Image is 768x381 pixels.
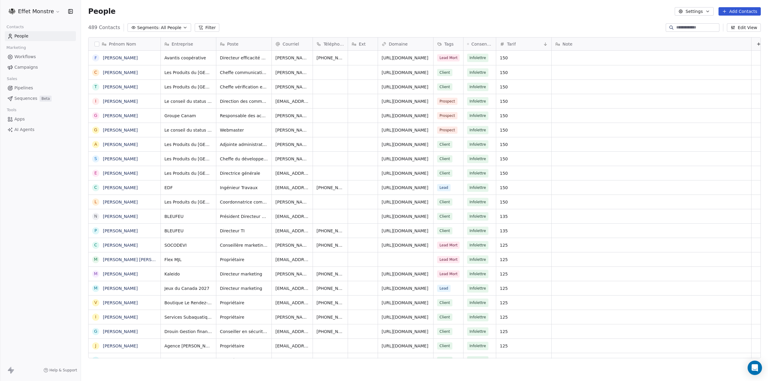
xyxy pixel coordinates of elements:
span: Infolettre [469,199,486,205]
span: Infolettre [469,70,486,76]
a: [PERSON_NAME] [103,185,138,190]
div: L [94,199,97,205]
span: Consentement marketing [471,41,492,47]
span: Infolettre [469,113,486,119]
span: 150 [500,55,548,61]
a: AI Agents [5,125,76,135]
div: Poste [216,37,271,50]
span: Infolettre [469,228,486,234]
span: Boutique Le Rendez-Vous / La Cuisinerie [164,300,212,306]
span: Note [562,41,572,47]
div: Domaine [378,37,433,50]
span: Les Produits du [GEOGRAPHIC_DATA] [164,199,212,205]
a: [PERSON_NAME] [103,55,138,60]
span: Client [437,328,452,335]
span: Téléphone [323,41,344,47]
span: Prénom Nom [109,41,136,47]
span: [EMAIL_ADDRESS][DOMAIN_NAME] [275,170,309,176]
span: [EMAIL_ADDRESS][DOMAIN_NAME] [275,228,309,234]
a: [PERSON_NAME] [103,286,138,291]
a: [URL][DOMAIN_NAME] [382,113,428,118]
span: Marketing [4,43,28,52]
span: Ext [359,41,366,47]
span: Infolettre [469,285,486,291]
span: [PHONE_NUMBER] [316,271,344,277]
span: Drouin Gestion financière [164,329,212,335]
span: [PHONE_NUMBER] [316,300,344,306]
div: Téléphone [313,37,348,50]
span: Propriétaire [220,300,268,306]
a: [PERSON_NAME] [103,214,138,219]
div: Note [552,37,751,50]
button: Effet Monstre [7,6,61,16]
span: Les Produits du [GEOGRAPHIC_DATA] [164,84,212,90]
div: Ext [348,37,378,50]
span: [PERSON_NAME][EMAIL_ADDRESS][DOMAIN_NAME] [275,156,309,162]
a: People [5,31,76,41]
span: Sales [4,74,20,83]
span: Infolettre [469,314,486,320]
div: J [95,343,96,349]
span: Flex MJL [164,257,212,263]
span: [EMAIL_ADDRESS][DOMAIN_NAME] [275,257,309,263]
span: 150 [500,127,548,133]
span: Ingénieur Travaux [220,185,268,191]
a: [URL][DOMAIN_NAME] [382,272,428,276]
div: G [94,328,97,335]
span: Infolettre [469,300,486,306]
span: Beta [40,96,52,102]
a: [URL][DOMAIN_NAME] [382,55,428,60]
span: 125 [500,242,548,248]
span: [PERSON_NAME][EMAIL_ADDRESS][PERSON_NAME][DOMAIN_NAME] [275,113,309,119]
span: Propriétaire [220,314,268,320]
span: Kaleido [164,271,212,277]
span: BLEUFEU [164,213,212,219]
div: A [94,141,97,147]
span: Lead Mort [437,54,460,61]
span: Client [437,83,452,91]
span: 150 [500,113,548,119]
span: 125 [500,343,548,349]
a: [PERSON_NAME] [103,272,138,276]
div: Tags [433,37,463,50]
div: Consentement marketing [463,37,496,50]
span: EDF [164,185,212,191]
span: Directeur marketing [220,271,268,277]
span: Campaigns [14,64,38,70]
span: 489 Contacts [88,24,120,31]
span: Client [437,314,452,321]
a: [URL][DOMAIN_NAME] [382,185,428,190]
span: Directeur TI [220,228,268,234]
span: 150 [500,199,548,205]
a: [PERSON_NAME] [103,142,138,147]
span: Infolettre [469,343,486,349]
span: SOCODEVI [164,242,212,248]
span: Tags [444,41,454,47]
span: [EMAIL_ADDRESS][PERSON_NAME][DOMAIN_NAME] [275,300,309,306]
a: [PERSON_NAME] [103,113,138,118]
div: V [94,299,97,306]
span: Entreprise [172,41,193,47]
a: [PERSON_NAME] [103,85,138,89]
span: Groupe Canam [164,113,212,119]
span: [EMAIL_ADDRESS][DOMAIN_NAME] [275,357,309,363]
span: [PERSON_NAME][EMAIL_ADDRESS][PERSON_NAME][DOMAIN_NAME] [275,55,309,61]
span: Infolettre [469,242,486,248]
span: Client [437,299,452,306]
a: [PERSON_NAME] [PERSON_NAME] [103,257,174,262]
span: Infolettre [469,357,486,363]
span: 135 [500,213,548,219]
span: Apps [14,116,25,122]
span: 125 [500,300,548,306]
span: Directeur marketing [220,285,268,291]
span: 150 [500,170,548,176]
a: [PERSON_NAME] [103,171,138,176]
a: [PERSON_NAME] [103,300,138,305]
a: [URL][DOMAIN_NAME] [382,243,428,248]
span: 125 [500,257,548,263]
a: [URL][DOMAIN_NAME] [382,128,428,132]
span: Cheffe communications et marketing [220,70,268,76]
div: S [94,156,97,162]
span: Infolettre [469,185,486,191]
button: Add Contacts [718,7,761,16]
